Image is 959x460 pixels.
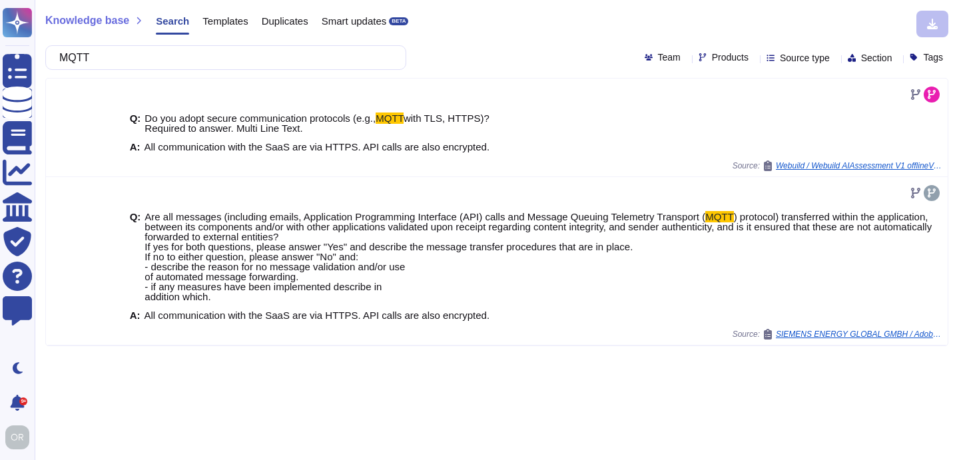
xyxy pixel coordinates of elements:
span: Section [861,53,892,63]
span: ) protocol) transferred within the application, between its components and/or with other applicat... [145,211,932,302]
mark: MQTT [705,211,734,222]
button: user [3,423,39,452]
span: SIEMENS ENERGY GLOBAL GMBH / Adobe Risk Treatment Plan V1.0 [776,330,942,338]
span: Knowledge base [45,15,129,26]
b: Q: [130,212,141,302]
span: Source type [780,53,830,63]
span: All communication with the SaaS are via HTTPS. API calls are also encrypted. [145,310,490,321]
span: Duplicates [262,16,308,26]
div: 9+ [19,397,27,405]
div: BETA [389,17,408,25]
b: A: [130,142,141,152]
span: Source: [733,160,942,171]
b: Q: [130,113,141,133]
mark: MQTT [376,113,404,124]
span: Tags [923,53,943,62]
span: Smart updates [322,16,387,26]
input: Search a question or template... [53,46,392,69]
b: A: [130,310,141,320]
span: All communication with the SaaS are via HTTPS. API calls are also encrypted. [145,141,490,152]
span: with TLS, HTTPS)? Required to answer. Multi Line Text. [145,113,489,134]
span: Do you adopt secure communication protocols (e.g., [145,113,376,124]
span: Products [712,53,749,62]
span: Source: [733,329,942,340]
span: Search [156,16,189,26]
img: user [5,425,29,449]
span: Are all messages (including emails, Application Programming Interface (API) calls and Message Que... [145,211,705,222]
span: Webuild / Webuild AIAssessment V1 offlineVersion [776,162,942,170]
span: Team [658,53,681,62]
span: Templates [202,16,248,26]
